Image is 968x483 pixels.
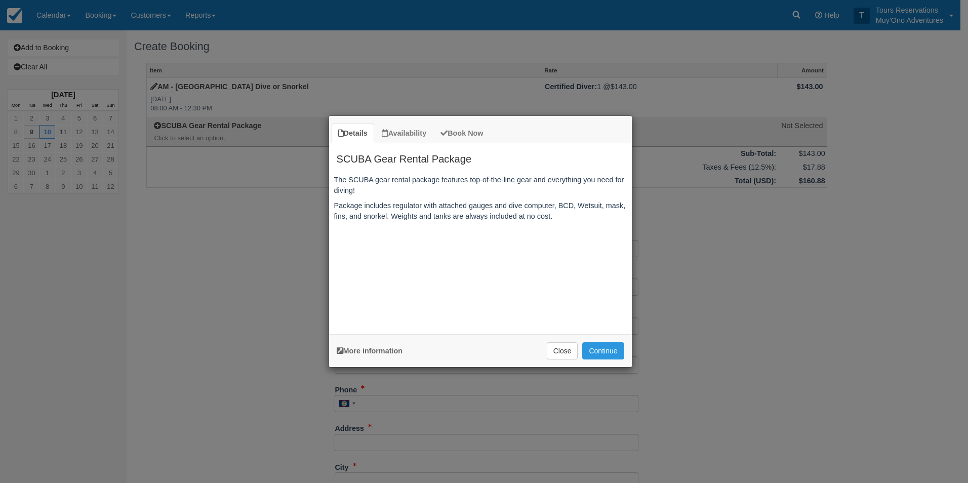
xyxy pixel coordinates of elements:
p: The SCUBA gear rental package features top-of-the-line gear and everything you need for diving! [334,175,627,195]
a: Details [332,124,374,143]
button: Close [547,342,578,359]
button: Continue [582,342,624,359]
h2: SCUBA Gear Rental Package [329,143,632,170]
a: Availability [375,124,433,143]
a: Book Now [434,124,490,143]
p: Package includes regulator with attached gauges and dive computer, BCD, Wetsuit, mask, fins, and ... [334,200,627,221]
div: Item Modal [329,143,632,329]
a: More information [337,347,403,355]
